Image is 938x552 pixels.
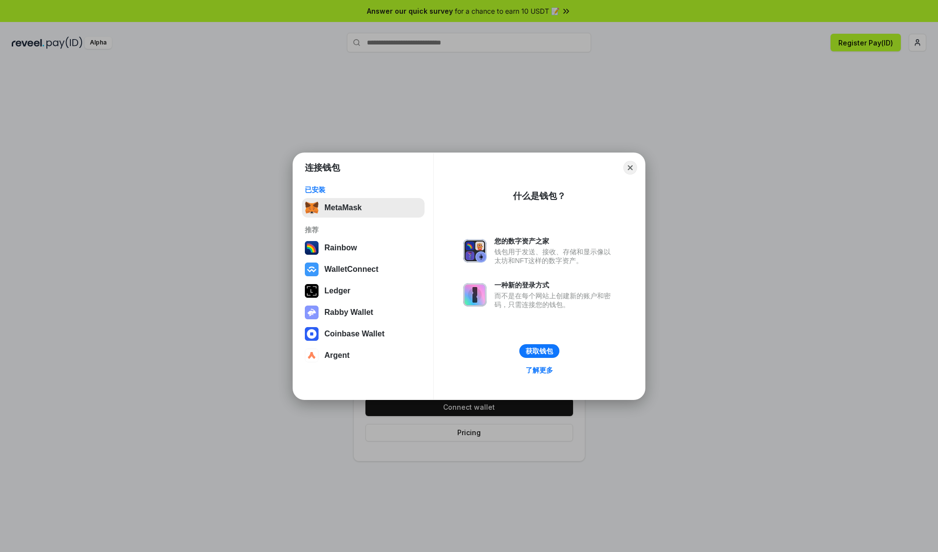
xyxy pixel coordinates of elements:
[302,324,425,344] button: Coinbase Wallet
[302,260,425,279] button: WalletConnect
[324,351,350,360] div: Argent
[302,346,425,365] button: Argent
[305,284,319,298] img: svg+xml,%3Csvg%20xmlns%3D%22http%3A%2F%2Fwww.w3.org%2F2000%2Fsvg%22%20width%3D%2228%22%20height%3...
[324,265,379,274] div: WalletConnect
[526,366,553,375] div: 了解更多
[513,190,566,202] div: 什么是钱包？
[324,287,350,295] div: Ledger
[520,364,559,376] a: 了解更多
[324,203,362,212] div: MetaMask
[519,344,559,358] button: 获取钱包
[302,281,425,301] button: Ledger
[305,349,319,362] img: svg+xml,%3Csvg%20width%3D%2228%22%20height%3D%2228%22%20viewBox%3D%220%200%2028%2028%22%20fill%3D...
[305,327,319,341] img: svg+xml,%3Csvg%20width%3D%2228%22%20height%3D%2228%22%20viewBox%3D%220%200%2028%2028%22%20fill%3D...
[305,201,319,215] img: svg+xml,%3Csvg%20fill%3D%22none%22%20height%3D%2233%22%20viewBox%3D%220%200%2035%2033%22%20width%...
[305,241,319,255] img: svg+xml,%3Csvg%20width%3D%22120%22%20height%3D%22120%22%20viewBox%3D%220%200%20120%20120%22%20fil...
[324,243,357,252] div: Rainbow
[305,185,422,194] div: 已安装
[302,303,425,322] button: Rabby Wallet
[463,283,487,307] img: svg+xml,%3Csvg%20xmlns%3D%22http%3A%2F%2Fwww.w3.org%2F2000%2Fsvg%22%20fill%3D%22none%22%20viewBox...
[526,347,553,355] div: 获取钱包
[305,263,319,276] img: svg+xml,%3Csvg%20width%3D%2228%22%20height%3D%2228%22%20viewBox%3D%220%200%2028%2028%22%20fill%3D...
[305,225,422,234] div: 推荐
[302,198,425,218] button: MetaMask
[302,238,425,258] button: Rainbow
[324,330,384,338] div: Coinbase Wallet
[494,247,616,265] div: 钱包用于发送、接收、存储和显示像以太坊和NFT这样的数字资产。
[623,161,637,175] button: Close
[463,239,487,263] img: svg+xml,%3Csvg%20xmlns%3D%22http%3A%2F%2Fwww.w3.org%2F2000%2Fsvg%22%20fill%3D%22none%22%20viewBox...
[305,306,319,319] img: svg+xml,%3Csvg%20xmlns%3D%22http%3A%2F%2Fwww.w3.org%2F2000%2Fsvg%22%20fill%3D%22none%22%20viewBox...
[494,281,616,289] div: 一种新的登录方式
[305,162,340,174] h1: 连接钱包
[494,291,616,309] div: 而不是在每个网站上创建新的账户和密码，只需连接您的钱包。
[494,237,616,245] div: 您的数字资产之家
[324,308,373,317] div: Rabby Wallet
